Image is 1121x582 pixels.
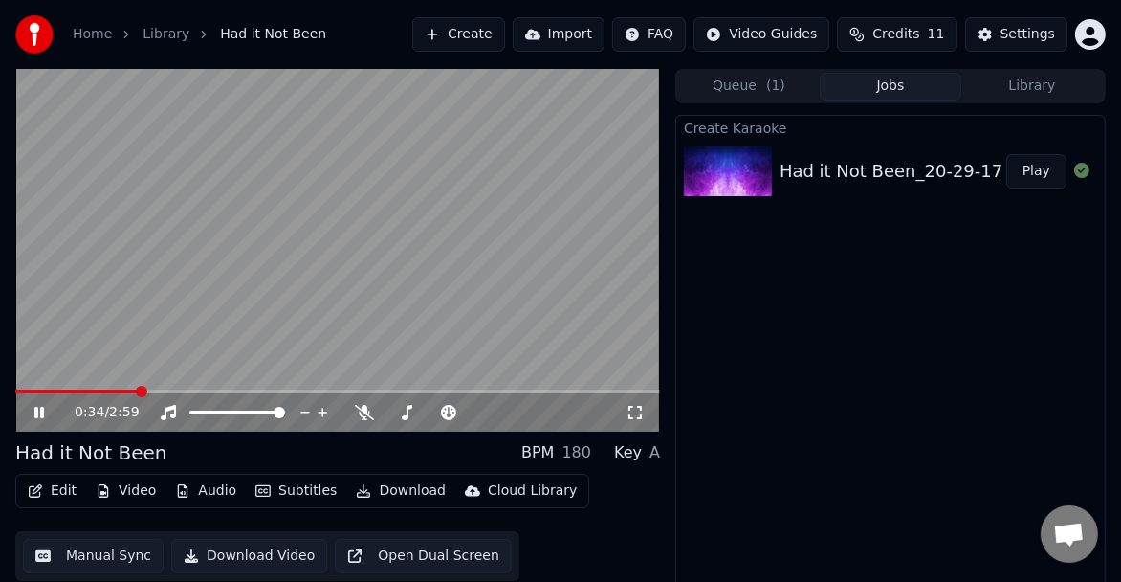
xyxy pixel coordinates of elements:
[1000,25,1055,44] div: Settings
[872,25,919,44] span: Credits
[961,73,1103,101] button: Library
[75,403,121,422] div: /
[15,15,54,54] img: youka
[248,478,344,504] button: Subtitles
[928,25,945,44] span: 11
[837,17,956,52] button: Credits11
[73,25,326,44] nav: breadcrumb
[965,17,1067,52] button: Settings
[561,441,591,464] div: 180
[143,25,189,44] a: Library
[521,441,554,464] div: BPM
[766,77,785,96] span: ( 1 )
[488,481,577,501] div: Cloud Library
[335,539,512,573] button: Open Dual Screen
[612,17,686,52] button: FAQ
[23,539,164,573] button: Manual Sync
[678,73,820,101] button: Queue
[171,539,327,573] button: Download Video
[614,441,642,464] div: Key
[20,478,84,504] button: Edit
[109,403,139,422] span: 2:59
[75,403,104,422] span: 0:34
[412,17,505,52] button: Create
[693,17,829,52] button: Video Guides
[167,478,244,504] button: Audio
[88,478,164,504] button: Video
[1041,505,1098,563] div: Open chat
[649,441,660,464] div: A
[1006,154,1066,189] button: Play
[780,158,1002,185] div: Had it Not Been_20-29-17
[73,25,112,44] a: Home
[348,478,453,504] button: Download
[820,73,961,101] button: Jobs
[676,116,1105,139] div: Create Karaoke
[15,439,167,466] div: Had it Not Been
[220,25,326,44] span: Had it Not Been
[513,17,604,52] button: Import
